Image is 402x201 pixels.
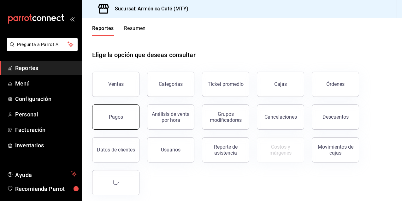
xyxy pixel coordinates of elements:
[15,110,77,119] span: Personal
[202,72,249,97] button: Ticket promedio
[92,137,139,163] button: Datos de clientes
[274,81,287,87] div: Cajas
[147,104,194,130] button: Análisis de venta por hora
[316,144,355,156] div: Movimientos de cajas
[92,25,146,36] div: navigation tabs
[92,25,114,36] button: Reportes
[312,72,359,97] button: Órdenes
[92,104,139,130] button: Pagos
[15,95,77,103] span: Configuración
[202,137,249,163] button: Reporte de asistencia
[109,114,123,120] div: Pagos
[312,137,359,163] button: Movimientos de cajas
[69,16,74,21] button: open_drawer_menu
[208,81,244,87] div: Ticket promedio
[257,104,304,130] button: Cancelaciones
[264,114,297,120] div: Cancelaciones
[159,81,183,87] div: Categorías
[206,144,245,156] div: Reporte de asistencia
[312,104,359,130] button: Descuentos
[15,126,77,134] span: Facturación
[257,137,304,163] button: Contrata inventarios para ver este reporte
[257,72,304,97] button: Cajas
[110,5,188,13] h3: Sucursal: Armónica Café (MTY)
[15,79,77,88] span: Menú
[15,170,68,178] span: Ayuda
[124,25,146,36] button: Resumen
[206,111,245,123] div: Grupos modificadores
[161,147,180,153] div: Usuarios
[15,64,77,72] span: Reportes
[15,185,77,193] span: Recomienda Parrot
[202,104,249,130] button: Grupos modificadores
[322,114,349,120] div: Descuentos
[7,38,78,51] button: Pregunta a Parrot AI
[108,81,124,87] div: Ventas
[92,50,196,60] h1: Elige la opción que deseas consultar
[97,147,135,153] div: Datos de clientes
[151,111,190,123] div: Análisis de venta por hora
[326,81,345,87] div: Órdenes
[17,41,68,48] span: Pregunta a Parrot AI
[92,72,139,97] button: Ventas
[147,72,194,97] button: Categorías
[261,144,300,156] div: Costos y márgenes
[4,46,78,52] a: Pregunta a Parrot AI
[147,137,194,163] button: Usuarios
[15,141,77,150] span: Inventarios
